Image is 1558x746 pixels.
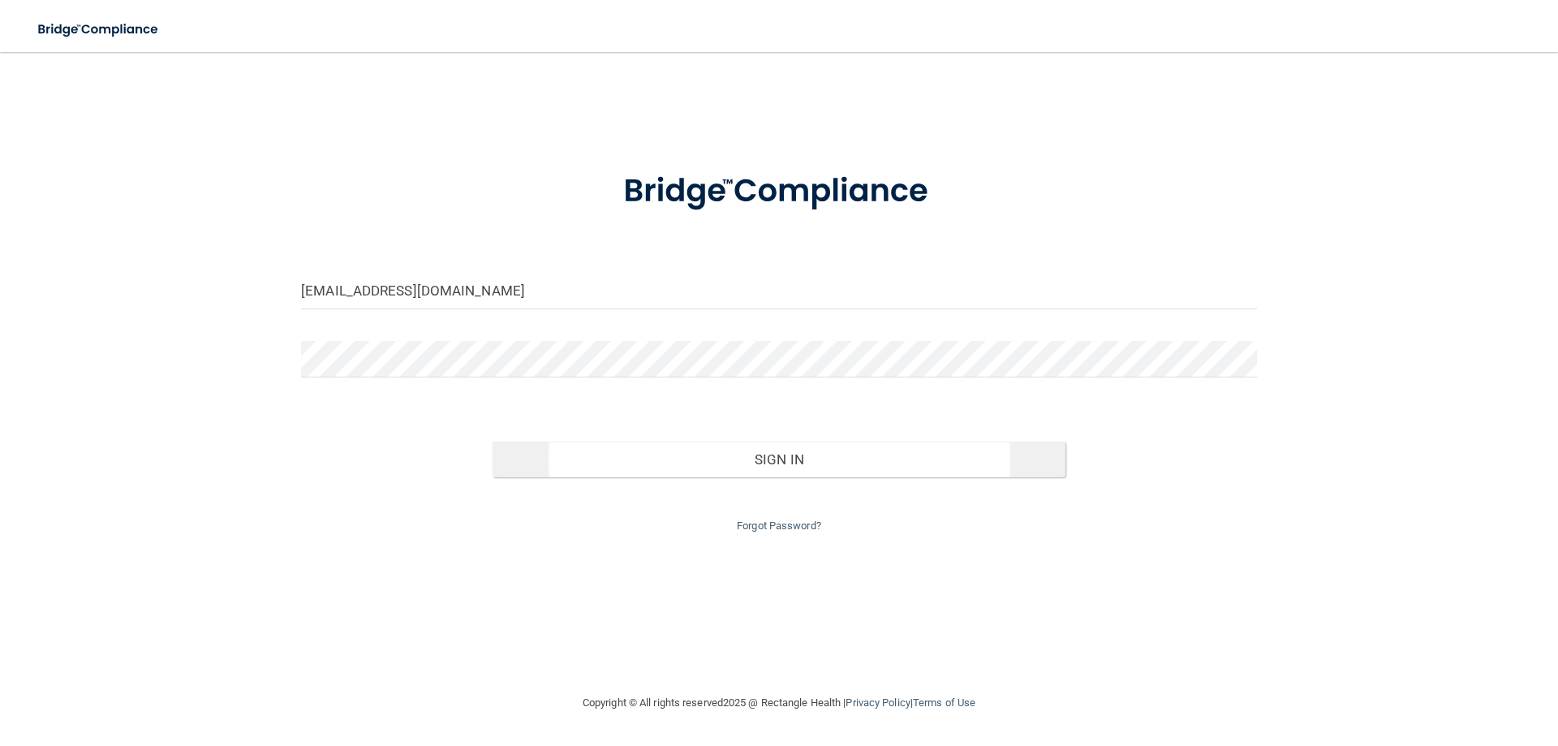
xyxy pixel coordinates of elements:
[913,696,975,709] a: Terms of Use
[24,13,174,46] img: bridge_compliance_login_screen.278c3ca4.svg
[301,273,1257,309] input: Email
[737,520,821,532] a: Forgot Password?
[483,677,1075,729] div: Copyright © All rights reserved 2025 @ Rectangle Health | |
[846,696,910,709] a: Privacy Policy
[590,149,968,234] img: bridge_compliance_login_screen.278c3ca4.svg
[493,442,1066,477] button: Sign In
